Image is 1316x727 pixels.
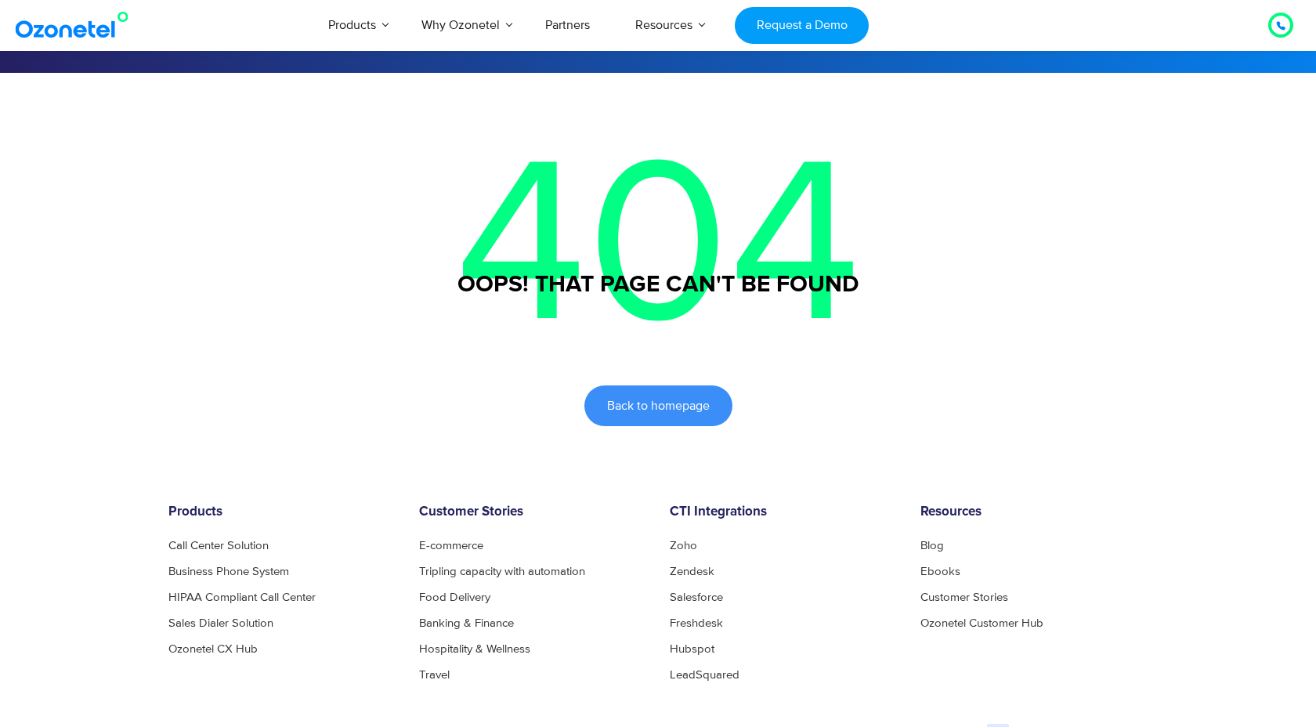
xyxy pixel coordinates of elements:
a: Call Center Solution [168,540,269,552]
a: Back to homepage [584,385,732,426]
a: Tripling capacity with automation [419,566,585,577]
h6: Products [168,505,396,520]
h6: Customer Stories [419,505,646,520]
a: Freshdesk [670,617,723,629]
span: Back to homepage [607,400,710,412]
a: LeadSquared [670,669,739,681]
a: Hubspot [670,643,714,655]
a: Banking & Finance [419,617,514,629]
a: Travel [419,669,450,681]
a: Sales Dialer Solution [168,617,273,629]
h3: Oops! That page can't be found [168,269,1148,300]
a: Ebooks [920,566,960,577]
a: Zoho [670,540,697,552]
a: E-commerce [419,540,483,552]
a: Request a Demo [735,7,869,44]
a: Ozonetel Customer Hub [920,617,1043,629]
a: Ozonetel CX Hub [168,643,258,655]
h6: CTI Integrations [670,505,897,520]
a: Zendesk [670,566,714,577]
a: Salesforce [670,591,723,603]
h6: Resources [920,505,1148,520]
a: Customer Stories [920,591,1008,603]
a: Business Phone System [168,566,289,577]
a: Hospitality & Wellness [419,643,530,655]
a: Blog [920,540,944,552]
a: HIPAA Compliant Call Center [168,591,316,603]
p: 404 [168,73,1148,425]
a: Food Delivery [419,591,490,603]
